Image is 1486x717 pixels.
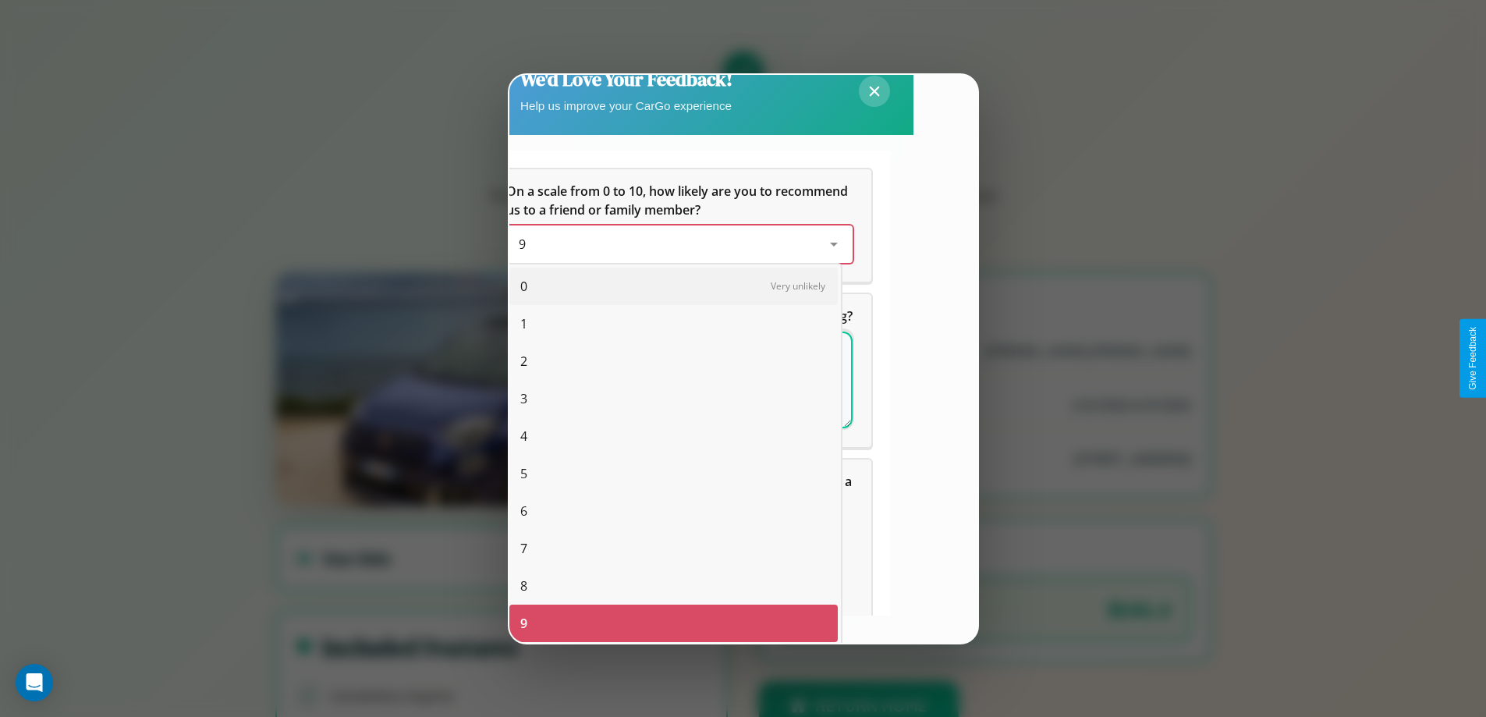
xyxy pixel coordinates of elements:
[506,307,853,325] span: What can we do to make your experience more satisfying?
[506,473,855,509] span: Which of the following features do you value the most in a vehicle?
[520,427,527,445] span: 4
[520,66,732,92] h2: We'd Love Your Feedback!
[506,225,853,263] div: On a scale from 0 to 10, how likely are you to recommend us to a friend or family member?
[509,380,838,417] div: 3
[509,605,838,642] div: 9
[506,182,853,219] h5: On a scale from 0 to 10, how likely are you to recommend us to a friend or family member?
[509,268,838,305] div: 0
[509,305,838,343] div: 1
[509,455,838,492] div: 5
[520,577,527,595] span: 8
[520,539,527,558] span: 7
[520,389,527,408] span: 3
[509,417,838,455] div: 4
[509,343,838,380] div: 2
[520,502,527,520] span: 6
[520,314,527,333] span: 1
[509,567,838,605] div: 8
[520,352,527,371] span: 2
[520,277,527,296] span: 0
[509,642,838,680] div: 10
[488,169,871,282] div: On a scale from 0 to 10, how likely are you to recommend us to a friend or family member?
[520,464,527,483] span: 5
[520,614,527,633] span: 9
[16,664,53,701] div: Open Intercom Messenger
[1467,327,1478,390] div: Give Feedback
[506,183,851,218] span: On a scale from 0 to 10, how likely are you to recommend us to a friend or family member?
[509,492,838,530] div: 6
[509,530,838,567] div: 7
[771,279,825,293] span: Very unlikely
[520,95,732,116] p: Help us improve your CarGo experience
[519,236,526,253] span: 9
